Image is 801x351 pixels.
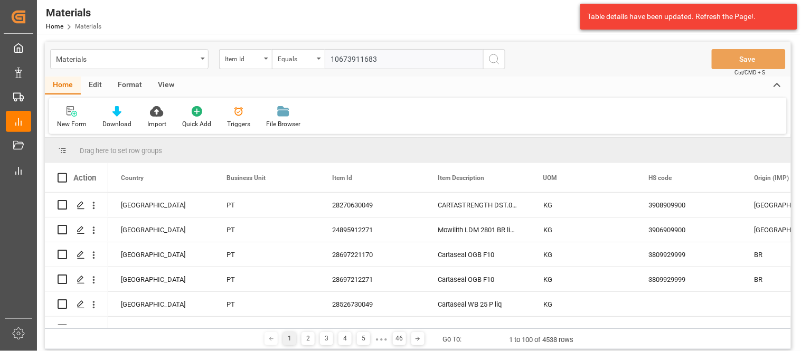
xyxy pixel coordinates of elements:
[227,218,307,242] div: PT
[332,174,352,182] span: Item Id
[425,292,531,316] div: Cartaseal WB 25 P liq
[121,317,201,341] div: [GEOGRAPHIC_DATA]
[81,77,110,94] div: Edit
[301,332,315,345] div: 2
[531,292,636,316] div: KG
[319,317,425,341] div: 29519930049
[121,193,201,217] div: [GEOGRAPHIC_DATA]
[46,5,101,21] div: Materials
[227,317,307,341] div: PT
[73,173,96,183] div: Action
[636,217,742,242] div: 3906909900
[227,193,307,217] div: PT
[531,217,636,242] div: KG
[283,332,296,345] div: 1
[227,268,307,292] div: PT
[319,292,425,316] div: 28526730049
[320,332,333,345] div: 3
[319,242,425,267] div: 28697221170
[649,174,672,182] span: HS code
[531,242,636,267] div: KG
[45,267,108,292] div: Press SPACE to select this row.
[425,217,531,242] div: Mowilith LDM 2801 BR liq 0190
[319,193,425,217] div: 28270630049
[227,292,307,317] div: PT
[219,49,272,69] button: open menu
[425,267,531,291] div: Cartaseal OGB F10
[425,193,531,217] div: CARTASTRENGTH DST.03 1000
[227,174,266,182] span: Business Unit
[319,217,425,242] div: 24895912271
[46,23,63,30] a: Home
[110,77,150,94] div: Format
[438,174,484,182] span: Item Description
[225,52,261,64] div: Item Id
[147,119,166,129] div: Import
[45,317,108,341] div: Press SPACE to select this row.
[531,317,636,341] div: KG
[319,267,425,291] div: 28697212271
[636,193,742,217] div: 3908909900
[636,267,742,291] div: 3809929999
[272,49,325,69] button: open menu
[121,174,144,182] span: Country
[227,243,307,267] div: PT
[531,267,636,291] div: KG
[338,332,352,345] div: 4
[278,52,314,64] div: Equals
[510,335,574,345] div: 1 to 100 of 4538 rows
[325,49,483,69] input: Type to search
[121,268,201,292] div: [GEOGRAPHIC_DATA]
[357,332,370,345] div: 5
[45,193,108,217] div: Press SPACE to select this row.
[712,49,786,69] button: Save
[45,217,108,242] div: Press SPACE to select this row.
[483,49,505,69] button: search button
[735,69,766,77] span: Ctrl/CMD + S
[80,147,162,155] span: Drag here to set row groups
[266,119,300,129] div: File Browser
[50,49,209,69] button: open menu
[45,242,108,267] div: Press SPACE to select this row.
[102,119,131,129] div: Download
[531,193,636,217] div: KG
[588,11,782,22] div: Table details have been updated. Refresh the Page!.
[182,119,211,129] div: Quick Add
[45,292,108,317] div: Press SPACE to select this row.
[45,77,81,94] div: Home
[56,52,197,65] div: Materials
[57,119,87,129] div: New Form
[121,292,201,317] div: [GEOGRAPHIC_DATA]
[150,77,182,94] div: View
[121,218,201,242] div: [GEOGRAPHIC_DATA]
[543,174,558,182] span: UOM
[425,317,531,341] div: Cartaseal WB 50 P
[443,334,462,345] div: Go To:
[636,242,742,267] div: 3809929999
[375,335,387,343] div: ● ● ●
[121,243,201,267] div: [GEOGRAPHIC_DATA]
[393,332,406,345] div: 46
[425,242,531,267] div: Cartaseal OGB F10
[227,119,250,129] div: Triggers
